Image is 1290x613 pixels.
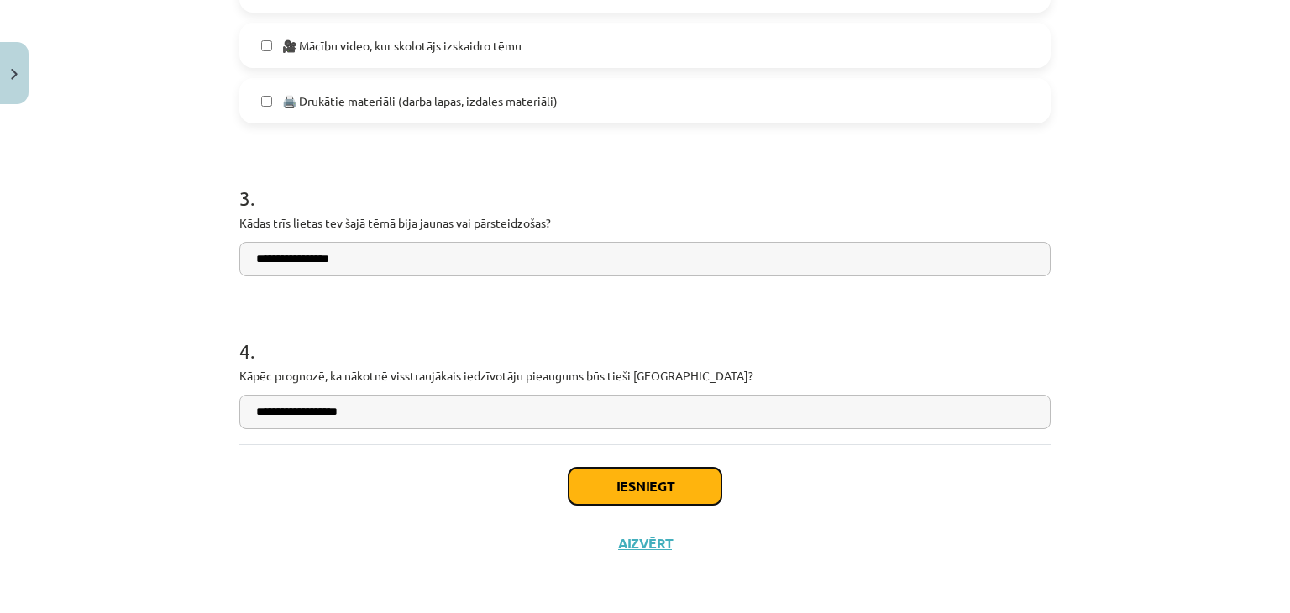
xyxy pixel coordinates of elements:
input: 🖨️ Drukātie materiāli (darba lapas, izdales materiāli) [261,96,272,107]
img: icon-close-lesson-0947bae3869378f0d4975bcd49f059093ad1ed9edebbc8119c70593378902aed.svg [11,69,18,80]
p: Kādas trīs lietas tev šajā tēmā bija jaunas vai pārsteidzošas? [239,214,1051,232]
input: 🎥 Mācību video, kur skolotājs izskaidro tēmu [261,40,272,51]
h1: 4 . [239,310,1051,362]
h1: 3 . [239,157,1051,209]
span: 🎥 Mācību video, kur skolotājs izskaidro tēmu [282,37,522,55]
span: 🖨️ Drukātie materiāli (darba lapas, izdales materiāli) [282,92,558,110]
button: Iesniegt [569,468,721,505]
p: Kāpēc prognozē, ka nākotnē visstraujākais iedzīvotāju pieaugums būs tieši [GEOGRAPHIC_DATA]? [239,367,1051,385]
button: Aizvērt [613,535,677,552]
